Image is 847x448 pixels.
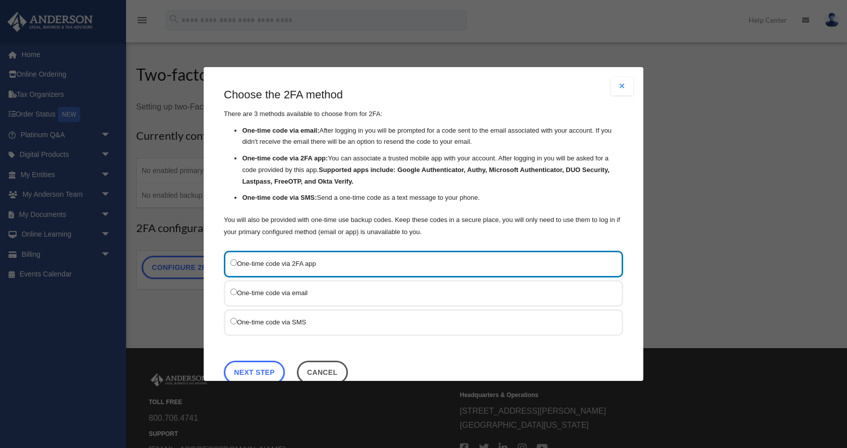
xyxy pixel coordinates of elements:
h3: Choose the 2FA method [224,87,623,103]
label: One-time code via email [230,287,607,299]
strong: One-time code via SMS: [242,194,317,202]
strong: Supported apps include: Google Authenticator, Authy, Microsoft Authenticator, DUO Security, Lastp... [242,166,609,185]
p: You will also be provided with one-time use backup codes. Keep these codes in a secure place, you... [224,214,623,238]
button: Close modal [611,77,633,95]
label: One-time code via SMS [230,316,607,328]
label: One-time code via 2FA app [230,257,607,270]
input: One-time code via SMS [230,318,237,324]
li: Send a one-time code as a text message to your phone. [242,193,623,204]
div: There are 3 methods available to choose from for 2FA: [224,87,623,238]
li: After logging in you will be prompted for a code sent to the email associated with your account. ... [242,125,623,148]
input: One-time code via 2FA app [230,259,237,266]
a: Next Step [224,361,285,384]
input: One-time code via email [230,289,237,295]
button: Close this dialog window [297,361,348,384]
strong: One-time code via 2FA app: [242,154,328,162]
li: You can associate a trusted mobile app with your account. After logging in you will be asked for ... [242,153,623,187]
strong: One-time code via email: [242,127,319,134]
